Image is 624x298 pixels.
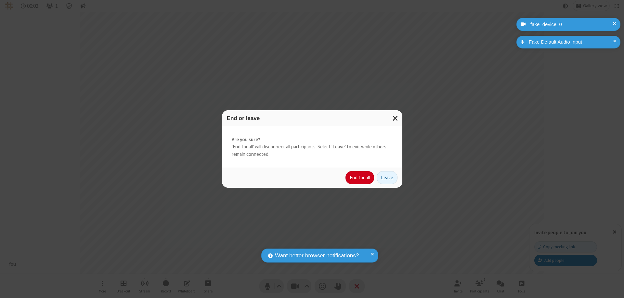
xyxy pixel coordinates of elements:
[345,171,374,184] button: End for all
[227,115,397,121] h3: End or leave
[232,136,393,143] strong: Are you sure?
[528,21,616,28] div: fake_device_0
[377,171,397,184] button: Leave
[526,38,616,46] div: Fake Default Audio Input
[222,126,402,168] div: 'End for all' will disconnect all participants. Select 'Leave' to exit while others remain connec...
[275,251,359,260] span: Want better browser notifications?
[389,110,402,126] button: Close modal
